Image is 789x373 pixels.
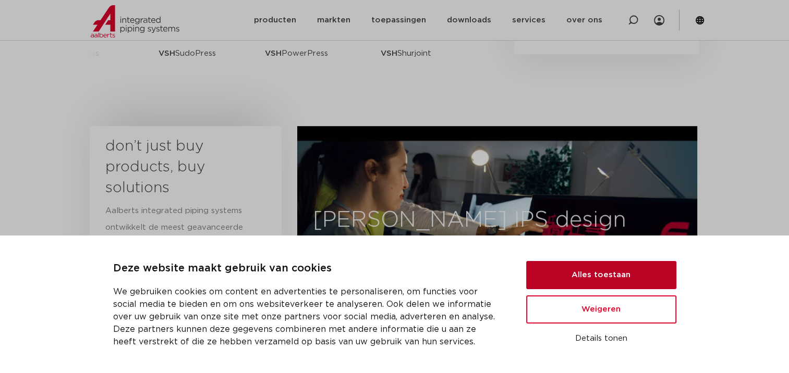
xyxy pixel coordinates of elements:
[105,203,247,286] p: Aalberts integrated piping systems ontwikkelt de meest geavanceerde geïntegreerde leidingsystemen...
[526,295,676,324] button: Weigeren
[159,49,175,57] strong: VSH
[265,49,282,57] strong: VSH
[381,21,431,86] p: Shurjoint
[265,21,328,86] p: PowerPress
[297,207,697,257] h3: [PERSON_NAME] IPS design service
[526,261,676,289] button: Alles toestaan
[113,285,501,348] p: We gebruiken cookies om content en advertenties te personaliseren, om functies voor social media ...
[381,49,397,57] strong: VSH
[526,330,676,347] button: Details tonen
[105,136,247,198] h3: don’t just buy products, buy solutions
[113,260,501,277] p: Deze website maakt gebruik van cookies
[159,21,216,86] p: SudoPress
